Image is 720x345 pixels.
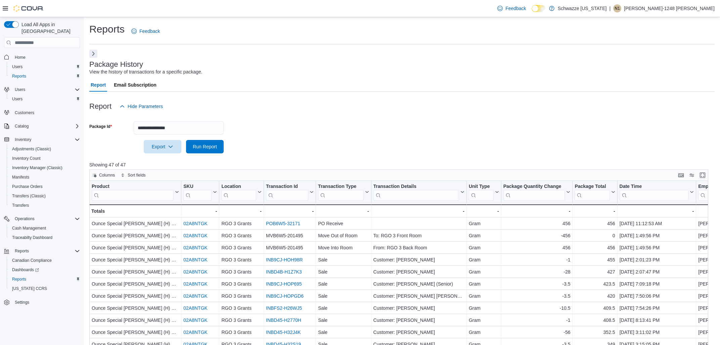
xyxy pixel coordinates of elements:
button: Users [7,94,83,104]
div: RGO 3 Grants [221,268,262,276]
span: Settings [15,300,29,305]
a: Traceabilty Dashboard [9,234,55,242]
button: Transfers (Classic) [7,191,83,201]
div: - [266,207,314,215]
div: MVB6W5-201495 [266,232,314,240]
a: INB9CJ-HOP695 [266,282,302,287]
a: 02A8NTGK [183,306,208,311]
div: Location [221,184,256,190]
span: Feedback [505,5,526,12]
div: 427 [575,268,615,276]
div: Gram [469,292,499,300]
span: Users [9,63,80,71]
button: Hide Parameters [117,100,166,113]
button: Export [144,140,181,153]
button: Enter fullscreen [699,171,707,179]
span: Run Report [193,143,217,150]
div: Customer: [PERSON_NAME] [PERSON_NAME] [373,292,464,300]
div: - [373,207,464,215]
button: Reports [7,71,83,81]
div: -3.5 [503,280,571,288]
button: Transaction Type [318,184,369,201]
a: INB9CJ-HOH98R [266,257,303,263]
a: Home [12,53,28,61]
div: -456 [503,232,571,240]
button: Transfers [7,201,83,210]
a: INBD4B-H1Z7K3 [266,269,302,275]
span: Purchase Orders [12,184,43,189]
button: Unit Type [469,184,499,201]
div: Ounce Special [PERSON_NAME] (H) Per 1g [92,244,179,252]
div: Ounce Special [PERSON_NAME] (H) Per 1g [92,316,179,325]
span: Reports [12,73,26,79]
div: - [503,207,571,215]
button: Keyboard shortcuts [677,171,685,179]
button: Next [89,50,97,58]
div: -3.5 [503,292,571,300]
button: Users [1,85,83,94]
div: Product [92,184,174,201]
button: Transaction Details [373,184,464,201]
span: Washington CCRS [9,285,80,293]
span: Home [12,53,80,61]
a: INBD45-H32J4K [266,330,301,335]
a: Inventory Manager (Classic) [9,164,65,172]
a: Manifests [9,173,32,181]
a: 02A8NTGK [183,233,208,239]
a: Adjustments (Classic) [9,145,54,153]
button: Cash Management [7,224,83,233]
span: Customers [15,110,34,115]
span: Catalog [15,124,29,129]
button: Customers [1,108,83,117]
a: 02A8NTGK [183,221,208,227]
div: SKU URL [183,184,212,201]
a: Feedback [495,2,529,15]
div: Package Quantity Change [503,184,565,201]
a: Canadian Compliance [9,256,54,264]
a: Users [9,95,25,103]
span: Users [12,86,80,94]
button: Transaction Id [266,184,314,201]
span: Traceabilty Dashboard [12,235,52,240]
img: Cova [13,5,44,12]
div: Neil-1248 Garcia [613,4,621,12]
button: Inventory Count [7,154,83,163]
div: Customer: [PERSON_NAME] [373,316,464,325]
span: Reports [12,277,26,282]
span: N1 [615,4,620,12]
span: Operations [15,216,35,221]
nav: Complex example [4,49,80,325]
span: Feedback [139,28,160,35]
button: Canadian Compliance [7,256,83,265]
div: Ounce Special [PERSON_NAME] (H) Per 1g [92,304,179,312]
span: Inventory Count [9,154,80,162]
div: Transaction Id [266,184,308,190]
div: Gram [469,304,499,312]
button: Users [7,62,83,71]
button: Columns [90,171,118,179]
span: Settings [12,298,80,306]
div: Transaction Details [373,184,459,190]
button: Users [12,86,28,94]
span: Canadian Compliance [9,256,80,264]
button: Package Total [575,184,615,201]
div: [DATE] 3:11:02 PM [620,329,694,337]
div: Product [92,184,174,190]
span: Home [15,55,26,60]
div: View the history of transactions for a specific package. [89,68,203,76]
div: 420 [575,292,615,300]
div: Transaction Type [318,184,363,201]
span: Users [12,96,22,102]
span: Users [15,87,25,92]
span: Reports [15,248,29,254]
span: Inventory Manager (Classic) [12,165,62,170]
button: Operations [1,214,83,224]
a: Feedback [129,24,163,38]
div: Date Time [620,184,689,190]
div: RGO 3 Grants [221,220,262,228]
a: Reports [9,275,29,283]
div: Ounce Special [PERSON_NAME] (H) Per 1g [92,268,179,276]
div: 408.5 [575,316,615,325]
div: -10.5 [503,304,571,312]
span: Export [148,140,177,153]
